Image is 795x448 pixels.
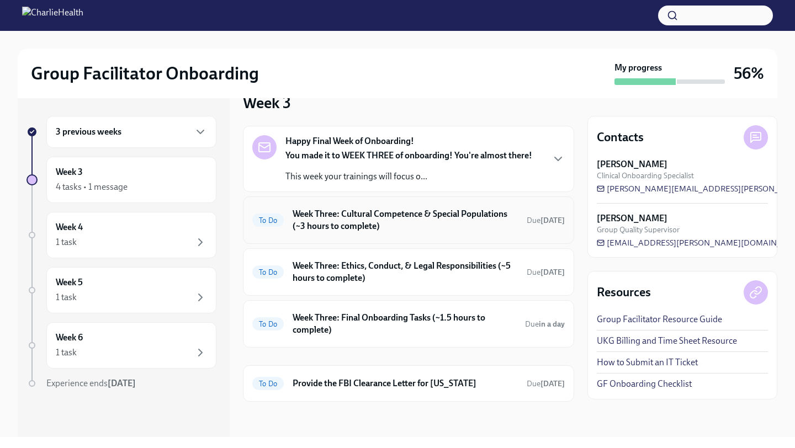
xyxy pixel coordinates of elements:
span: To Do [252,268,284,276]
h3: 56% [734,63,764,83]
div: 3 previous weeks [46,116,216,148]
span: October 4th, 2025 09:00 [525,319,565,329]
strong: My progress [614,62,662,74]
h6: Week Three: Final Onboarding Tasks (~1.5 hours to complete) [293,312,516,336]
strong: [PERSON_NAME] [597,158,667,170]
h6: Week 3 [56,166,83,178]
span: Due [527,268,565,277]
h3: Week 3 [243,93,291,113]
span: Experience ends [46,378,136,388]
h6: Week Three: Ethics, Conduct, & Legal Responsibilities (~5 hours to complete) [293,260,518,284]
h6: Week 4 [56,221,83,233]
a: How to Submit an IT Ticket [597,356,698,369]
span: To Do [252,320,284,328]
span: October 21st, 2025 09:00 [527,378,565,389]
strong: Happy Final Week of Onboarding! [285,135,414,147]
img: CharlieHealth [22,7,83,24]
h4: Contacts [597,129,644,146]
span: Due [527,216,565,225]
h6: 3 previous weeks [56,126,121,138]
strong: [DATE] [540,216,565,225]
span: To Do [252,380,284,388]
a: To DoWeek Three: Cultural Competence & Special Populations (~3 hours to complete)Due[DATE] [252,206,565,234]
a: Week 41 task [26,212,216,258]
span: October 6th, 2025 09:00 [527,267,565,278]
h6: Week 6 [56,332,83,344]
strong: [DATE] [540,379,565,388]
a: Week 34 tasks • 1 message [26,157,216,203]
span: Clinical Onboarding Specialist [597,170,694,181]
div: 1 task [56,291,77,303]
a: To DoProvide the FBI Clearance Letter for [US_STATE]Due[DATE] [252,375,565,392]
a: Group Facilitator Resource Guide [597,313,722,326]
a: To DoWeek Three: Ethics, Conduct, & Legal Responsibilities (~5 hours to complete)Due[DATE] [252,258,565,286]
a: GF Onboarding Checklist [597,378,692,390]
h6: Provide the FBI Clearance Letter for [US_STATE] [293,377,518,390]
p: This week your trainings will focus o... [285,170,532,183]
span: Due [527,379,565,388]
div: 1 task [56,346,77,359]
span: Due [525,319,565,329]
strong: [DATE] [108,378,136,388]
div: 4 tasks • 1 message [56,181,128,193]
span: To Do [252,216,284,225]
a: UKG Billing and Time Sheet Resource [597,335,737,347]
h2: Group Facilitator Onboarding [31,62,259,84]
strong: in a day [539,319,565,329]
h4: Resources [597,284,651,301]
a: To DoWeek Three: Final Onboarding Tasks (~1.5 hours to complete)Duein a day [252,310,565,338]
a: Week 61 task [26,322,216,369]
strong: You made it to WEEK THREE of onboarding! You're almost there! [285,150,532,161]
span: October 6th, 2025 09:00 [527,215,565,226]
strong: [PERSON_NAME] [597,212,667,225]
a: Week 51 task [26,267,216,313]
span: Group Quality Supervisor [597,225,680,235]
h6: Week Three: Cultural Competence & Special Populations (~3 hours to complete) [293,208,518,232]
strong: [DATE] [540,268,565,277]
div: 1 task [56,236,77,248]
h6: Week 5 [56,276,83,289]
